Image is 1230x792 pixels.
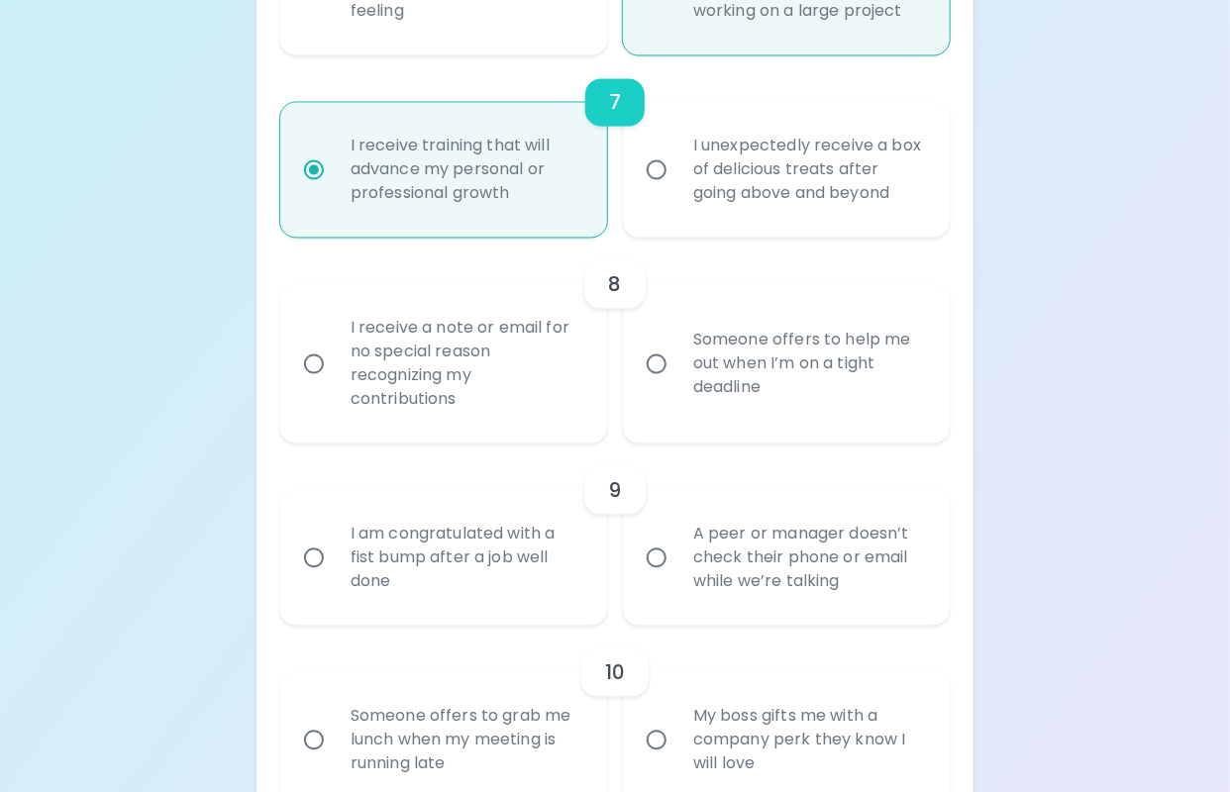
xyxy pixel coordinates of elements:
div: I am congratulated with a fist bump after a job well done [335,499,596,618]
div: choice-group-check [280,444,950,626]
div: choice-group-check [280,238,950,444]
h6: 9 [608,475,621,507]
div: choice-group-check [280,55,950,238]
div: Someone offers to help me out when I’m on a tight deadline [677,305,939,424]
h6: 8 [608,269,621,301]
h6: 10 [605,657,625,689]
div: I unexpectedly receive a box of delicious treats after going above and beyond [677,111,939,230]
div: I receive a note or email for no special reason recognizing my contributions [335,293,596,436]
div: I receive training that will advance my personal or professional growth [335,111,596,230]
h6: 7 [609,87,621,119]
div: A peer or manager doesn’t check their phone or email while we’re talking [677,499,939,618]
